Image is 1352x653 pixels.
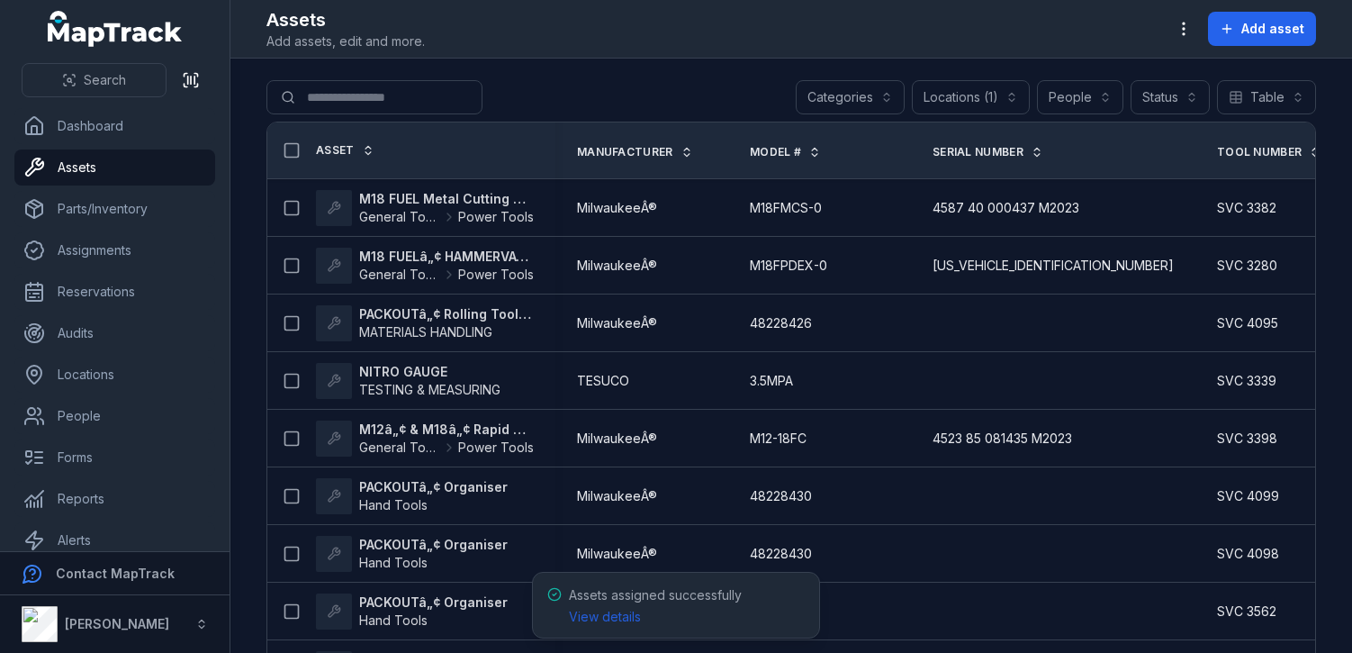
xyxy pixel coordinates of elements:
[577,145,693,159] a: Manufacturer
[56,566,175,581] strong: Contact MapTrack
[359,363,500,381] strong: NITRO GAUGE
[316,536,508,572] a: PACKOUTâ„¢ OrganiserHand Tools
[359,382,500,397] span: TESTING & MEASURING
[750,372,793,390] span: 3.5MPA
[359,612,428,628] span: Hand Tools
[316,248,534,284] a: M18 FUELâ„¢ HAMMERVACâ„¢ 28mm Dedicated Dust Extractor (Tool Only)General ToolingPower Tools
[14,440,215,476] a: Forms
[1217,257,1277,275] span: SVC 3280
[1217,145,1302,159] span: Tool Number
[1217,199,1276,217] span: SVC 3382
[359,324,492,340] span: MATERIALS HANDLING
[1217,487,1279,505] span: SVC 4099
[1217,80,1316,114] button: Table
[266,32,425,50] span: Add assets, edit and more.
[1241,20,1304,38] span: Add asset
[316,594,508,630] a: PACKOUTâ„¢ OrganiserHand Tools
[359,208,440,226] span: General Tooling
[359,439,440,457] span: General Tooling
[316,190,534,226] a: M18 FUEL Metal Cutting Circular Saw (Tool Only)General ToolingPower Tools
[577,430,657,448] span: MilwaukeeÂ®
[1217,314,1278,332] span: SVC 4095
[1217,603,1276,621] span: SVC 3562
[750,314,812,332] span: 48228426
[569,608,641,626] a: View details
[359,594,508,612] strong: PACKOUTâ„¢ Organiser
[577,372,629,390] span: TESUCO
[316,478,508,514] a: PACKOUTâ„¢ OrganiserHand Tools
[1131,80,1210,114] button: Status
[316,143,355,158] span: Asset
[359,497,428,512] span: Hand Tools
[14,481,215,517] a: Reports
[359,190,534,208] strong: M18 FUEL Metal Cutting Circular Saw (Tool Only)
[14,108,215,144] a: Dashboard
[14,232,215,268] a: Assignments
[316,363,500,399] a: NITRO GAUGETESTING & MEASURING
[933,257,1174,275] span: [US_VEHICLE_IDENTIFICATION_NUMBER]
[266,7,425,32] h2: Assets
[359,555,428,570] span: Hand Tools
[316,421,534,457] a: M12â„¢ & M18â„¢ Rapid ChargerGeneral ToolingPower Tools
[1217,145,1321,159] a: Tool Number
[458,208,534,226] span: Power Tools
[14,150,215,186] a: Assets
[750,487,812,505] span: 48228430
[84,71,126,89] span: Search
[14,522,215,558] a: Alerts
[1217,372,1276,390] span: SVC 3339
[359,478,508,496] strong: PACKOUTâ„¢ Organiser
[750,199,822,217] span: M18FMCS-0
[1217,430,1277,448] span: SVC 3398
[577,314,657,332] span: MilwaukeeÂ®
[359,421,534,439] strong: M12â„¢ & M18â„¢ Rapid Charger
[933,430,1072,448] span: 4523 85 081435 M2023
[48,11,183,47] a: MapTrack
[14,315,215,351] a: Audits
[14,191,215,227] a: Parts/Inventory
[14,274,215,310] a: Reservations
[577,199,657,217] span: MilwaukeeÂ®
[750,145,801,159] span: Model #
[750,257,827,275] span: M18FPDEX-0
[577,257,657,275] span: MilwaukeeÂ®
[933,199,1079,217] span: 4587 40 000437 M2023
[569,587,742,624] span: Assets assigned successfully
[933,145,1023,159] span: Serial Number
[359,248,534,266] strong: M18 FUELâ„¢ HAMMERVACâ„¢ 28mm Dedicated Dust Extractor (Tool Only)
[577,545,657,563] span: MilwaukeeÂ®
[65,616,169,631] strong: [PERSON_NAME]
[750,545,812,563] span: 48228430
[359,305,534,323] strong: PACKOUTâ„¢ Rolling Tool Box
[1217,545,1279,563] span: SVC 4098
[22,63,167,97] button: Search
[458,266,534,284] span: Power Tools
[577,487,657,505] span: MilwaukeeÂ®
[1037,80,1123,114] button: People
[750,145,821,159] a: Model #
[359,536,508,554] strong: PACKOUTâ„¢ Organiser
[316,305,534,341] a: PACKOUTâ„¢ Rolling Tool BoxMATERIALS HANDLING
[316,143,374,158] a: Asset
[14,357,215,393] a: Locations
[359,266,440,284] span: General Tooling
[458,439,534,457] span: Power Tools
[933,145,1043,159] a: Serial Number
[1208,12,1316,46] button: Add asset
[577,145,673,159] span: Manufacturer
[14,398,215,434] a: People
[750,430,807,448] span: M12-18FC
